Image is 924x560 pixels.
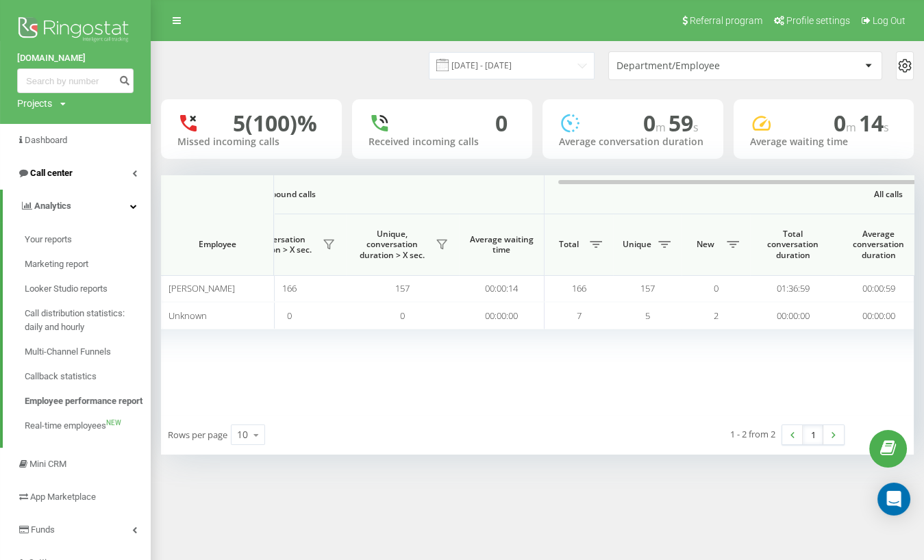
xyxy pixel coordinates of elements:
span: Rows per page [168,429,227,441]
a: Real-time employeesNEW [25,413,151,438]
div: 10 [237,428,248,442]
span: s [884,120,889,135]
a: Looker Studio reports [25,277,151,301]
a: Your reports [25,227,151,252]
span: 59 [669,108,699,138]
span: 5 [645,309,650,322]
div: Projects [17,97,52,110]
div: 0 [495,110,508,136]
span: App Marketplace [30,492,96,502]
span: Unique [620,239,654,250]
a: Marketing report [25,252,151,277]
span: [PERSON_NAME] [168,282,235,294]
span: Outbound calls [60,189,512,200]
span: Conversation duration > Х sec. [240,234,319,255]
span: 7 [577,309,582,322]
span: m [655,120,669,135]
div: Average conversation duration [559,136,707,148]
span: Analytics [34,201,71,211]
span: Employee [173,239,262,250]
span: 0 [834,108,859,138]
span: Mini CRM [29,459,66,469]
span: s [693,120,699,135]
div: Received incoming calls [369,136,516,148]
input: Search by number [17,68,134,93]
span: Funds [31,524,55,535]
span: Your reports [25,233,72,246]
div: Open Intercom Messenger [877,483,910,516]
div: Average waiting time [750,136,898,148]
span: Referral program [690,15,762,26]
a: Multi-Channel Funnels [25,340,151,364]
div: 1 - 2 from 2 [730,427,775,441]
span: Log Out [873,15,906,26]
td: 00:00:59 [836,275,921,302]
span: Total conversation duration [760,229,825,261]
span: 0 [643,108,669,138]
img: Ringostat logo [17,14,134,48]
span: Marketing report [25,257,88,271]
span: Employee performance report [25,394,142,408]
div: Missed incoming calls [177,136,325,148]
span: 166 [282,282,297,294]
div: Department/Employee [616,60,780,72]
span: Call distribution statistics: daily and hourly [25,307,144,334]
td: 01:36:59 [750,275,836,302]
span: 157 [640,282,655,294]
a: 1 [803,425,823,444]
span: 0 [287,309,292,322]
span: 0 [400,309,405,322]
a: Analytics [3,190,151,222]
span: Real-time employees [25,419,106,433]
span: 14 [859,108,889,138]
span: Callback statistics [25,370,97,383]
span: 166 [572,282,586,294]
span: Looker Studio reports [25,282,108,296]
a: [DOMAIN_NAME] [17,51,134,65]
span: Unique, conversation duration > Х sec. [353,229,432,261]
span: Dashboard [25,135,67,145]
span: Total [551,239,586,250]
span: Profile settings [786,15,850,26]
a: Callback statistics [25,364,151,389]
span: Multi-Channel Funnels [25,345,111,359]
span: Unknown [168,309,207,322]
td: 00:00:00 [459,302,545,329]
td: 00:00:00 [750,302,836,329]
span: 2 [714,309,719,322]
div: 5 (100)% [233,110,317,136]
span: m [846,120,859,135]
span: 0 [714,282,719,294]
td: 00:00:00 [836,302,921,329]
span: Call center [30,168,73,178]
span: Average conversation duration [846,229,911,261]
span: 157 [395,282,410,294]
span: New [688,239,723,250]
td: 00:00:14 [459,275,545,302]
a: Call distribution statistics: daily and hourly [25,301,151,340]
a: Employee performance report [25,389,151,413]
span: Average waiting time [469,234,534,255]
